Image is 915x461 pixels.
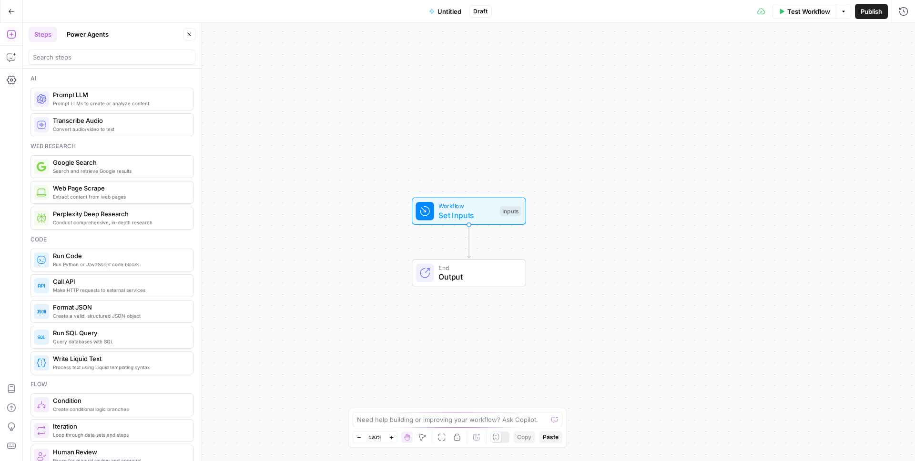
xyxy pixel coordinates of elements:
[53,219,185,226] span: Conduct comprehensive, in-depth research
[53,286,185,294] span: Make HTTP requests to external services
[53,277,185,286] span: Call API
[438,201,495,210] span: Workflow
[380,197,558,225] div: WorkflowSet InputsInputs
[53,354,185,363] span: Write Liquid Text
[368,433,382,441] span: 120%
[53,183,185,193] span: Web Page Scrape
[53,125,185,133] span: Convert audio/video to text
[53,328,185,338] span: Run SQL Query
[30,380,193,389] div: Flow
[53,338,185,345] span: Query databases with SQL
[53,302,185,312] span: Format JSON
[53,405,185,413] span: Create conditional logic branches
[773,4,836,19] button: Test Workflow
[53,363,185,371] span: Process text using Liquid templating syntax
[467,225,470,258] g: Edge from start to end
[53,167,185,175] span: Search and retrieve Google results
[855,4,888,19] button: Publish
[438,271,516,282] span: Output
[517,433,531,441] span: Copy
[423,4,467,19] button: Untitled
[438,210,495,221] span: Set Inputs
[861,7,882,16] span: Publish
[30,74,193,83] div: Ai
[500,206,521,216] div: Inputs
[437,7,461,16] span: Untitled
[539,431,562,443] button: Paste
[53,396,185,405] span: Condition
[30,142,193,150] div: Web research
[53,431,185,439] span: Loop through data sets and steps
[787,7,830,16] span: Test Workflow
[53,209,185,219] span: Perplexity Deep Research
[53,251,185,261] span: Run Code
[53,261,185,268] span: Run Python or JavaScript code blocks
[543,433,559,441] span: Paste
[473,7,488,16] span: Draft
[61,27,114,42] button: Power Agents
[53,421,185,431] span: Iteration
[53,158,185,167] span: Google Search
[53,90,185,100] span: Prompt LLM
[380,259,558,287] div: EndOutput
[29,27,57,42] button: Steps
[53,116,185,125] span: Transcribe Audio
[53,100,185,107] span: Prompt LLMs to create or analyze content
[53,312,185,320] span: Create a valid, structured JSON object
[33,52,191,62] input: Search steps
[513,431,535,443] button: Copy
[53,447,185,457] span: Human Review
[30,235,193,244] div: Code
[53,193,185,200] span: Extract content from web pages
[438,263,516,272] span: End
